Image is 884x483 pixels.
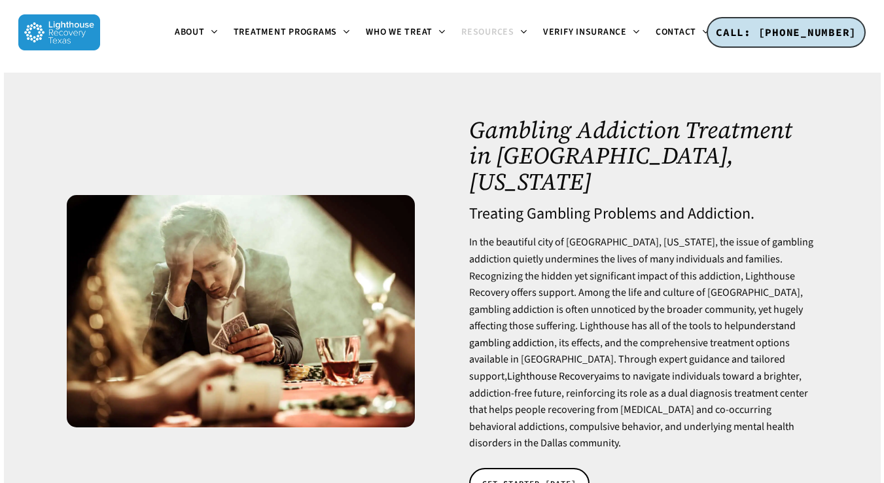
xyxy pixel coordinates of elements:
[707,17,866,48] a: CALL: [PHONE_NUMBER]
[469,336,808,451] span: , its effects, and the comprehensive treatment options available in [GEOGRAPHIC_DATA]. Through ex...
[543,26,627,39] span: Verify Insurance
[226,27,359,38] a: Treatment Programs
[507,369,599,384] a: Lighthouse Recovery
[453,27,535,38] a: Resources
[656,26,696,39] span: Contact
[469,206,817,223] h4: Treating Gambling Problems and Addiction.
[469,117,817,195] h1: Gambling Addiction Treatment in [GEOGRAPHIC_DATA], [US_STATE]
[648,27,717,38] a: Contact
[234,26,338,39] span: Treatment Programs
[175,26,205,39] span: About
[469,235,813,333] span: In the beautiful city of [GEOGRAPHIC_DATA], [US_STATE], the issue of gambling addiction quietly u...
[461,26,514,39] span: Resources
[366,26,433,39] span: Who We Treat
[716,26,857,39] span: CALL: [PHONE_NUMBER]
[535,27,648,38] a: Verify Insurance
[18,14,100,50] img: Lighthouse Recovery Texas
[358,27,453,38] a: Who We Treat
[67,195,415,427] img: Gambling Addiction Treatment
[469,319,796,350] a: understand gambling addiction
[167,27,226,38] a: About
